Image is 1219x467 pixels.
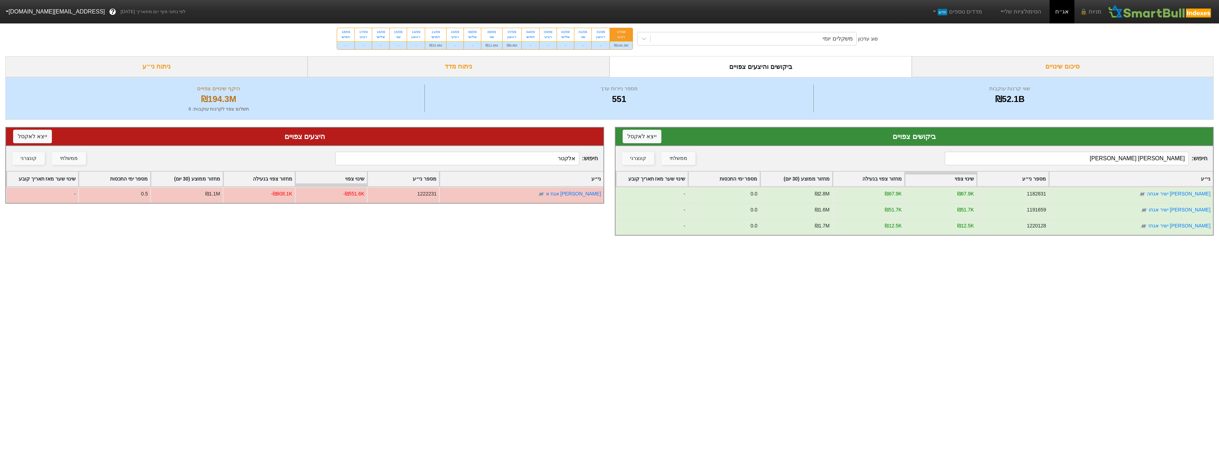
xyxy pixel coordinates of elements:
div: סיכום שינויים [912,56,1214,77]
span: חיפוש : [335,152,598,165]
div: - [464,41,481,49]
div: רביעי [451,34,459,39]
div: ₪11.6M [481,41,502,49]
div: ₪12.5K [885,222,901,230]
div: 17/09 [359,29,368,34]
div: ₪12.5K [957,222,974,230]
button: ייצא לאקסל [623,130,661,143]
div: תשלום צפוי לקרנות עוקבות : 0 [15,106,423,113]
div: רביעי [614,34,628,39]
div: 15/09 [394,29,402,34]
div: - [407,41,425,49]
div: ₪67.9K [957,190,974,198]
div: - [592,41,609,49]
div: 0.0 [751,206,757,214]
div: ממשלתי [670,155,687,162]
input: 550 רשומות... [945,152,1188,165]
div: 10/09 [451,29,459,34]
span: לפי נתוני סוף יום מתאריך [DATE] [120,8,185,15]
div: Toggle SortBy [833,172,904,186]
div: 27/08 [614,29,628,34]
div: שלישי [561,34,570,39]
div: Toggle SortBy [905,172,976,186]
span: ? [111,7,115,17]
button: קונצרני [622,152,654,165]
div: - [574,41,591,49]
div: ₪1.1M [205,190,220,198]
img: tase link [538,190,545,198]
div: חמישי [429,34,442,39]
div: 02/09 [561,29,570,34]
div: 31/08 [596,29,605,34]
div: -₪608.1K [271,190,292,198]
div: רביעי [544,34,552,39]
div: קונצרני [630,155,646,162]
div: Toggle SortBy [977,172,1049,186]
button: ייצא לאקסל [13,130,52,143]
div: ₪1.7M [815,222,830,230]
a: הסימולציות שלי [996,5,1044,19]
div: שווי קרנות עוקבות [816,85,1204,93]
div: 04/09 [526,29,535,34]
div: ₪51.7K [957,206,974,214]
div: 0.0 [751,190,757,198]
button: ממשלתי [52,152,86,165]
div: - [355,41,372,49]
div: חמישי [341,34,350,39]
a: מדדים נוספיםחדש [928,5,985,19]
div: ביקושים והיצעים צפויים [609,56,912,77]
div: 18/09 [341,29,350,34]
div: 0.5 [141,190,148,198]
div: חמישי [526,34,535,39]
div: 14/09 [411,29,421,34]
div: משקלים יומי [823,34,852,43]
div: 09/09 [468,29,477,34]
div: רביעי [359,34,368,39]
div: - [6,187,78,203]
img: tase link [1141,206,1148,214]
div: Toggle SortBy [688,172,760,186]
div: מספר ניירות ערך [427,85,811,93]
div: ניתוח מדד [308,56,610,77]
div: - [522,41,539,49]
div: 1191659 [1027,206,1046,214]
img: tase link [1140,222,1147,230]
div: ביקושים צפויים [623,131,1206,142]
div: 08/09 [486,29,498,34]
div: - [557,41,574,49]
div: ₪194.3M [15,93,423,106]
div: ₪2.8M [815,190,830,198]
img: SmartBull [1107,5,1213,19]
div: ממשלתי [60,155,78,162]
div: 1222231 [417,190,437,198]
div: Toggle SortBy [296,172,367,186]
div: ₪194.3M [610,41,633,49]
div: -₪551.6K [343,190,364,198]
div: שני [394,34,402,39]
div: Toggle SortBy [616,172,688,186]
a: [PERSON_NAME] ישיר אגחה [1147,191,1210,197]
div: 1182831 [1027,190,1046,198]
a: [PERSON_NAME] ישיר אגחו [1149,207,1210,213]
div: ניתוח ני״ע [5,56,308,77]
div: שלישי [376,34,385,39]
img: tase link [1139,190,1146,198]
input: 1 רשומות... [335,152,579,165]
div: Toggle SortBy [760,172,832,186]
button: ממשלתי [661,152,695,165]
div: - [616,219,688,235]
div: Toggle SortBy [223,172,295,186]
div: Toggle SortBy [1049,172,1213,186]
div: Toggle SortBy [7,172,78,186]
a: [PERSON_NAME] אגח א [546,191,601,197]
button: קונצרני [12,152,45,165]
div: 03/09 [544,29,552,34]
div: ראשון [411,34,421,39]
div: 11/09 [429,29,442,34]
div: - [372,41,389,49]
div: שני [579,34,587,39]
div: ₪1.6M [815,206,830,214]
div: ₪32.8M [425,41,446,49]
div: שלישי [468,34,477,39]
div: - [390,41,407,49]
